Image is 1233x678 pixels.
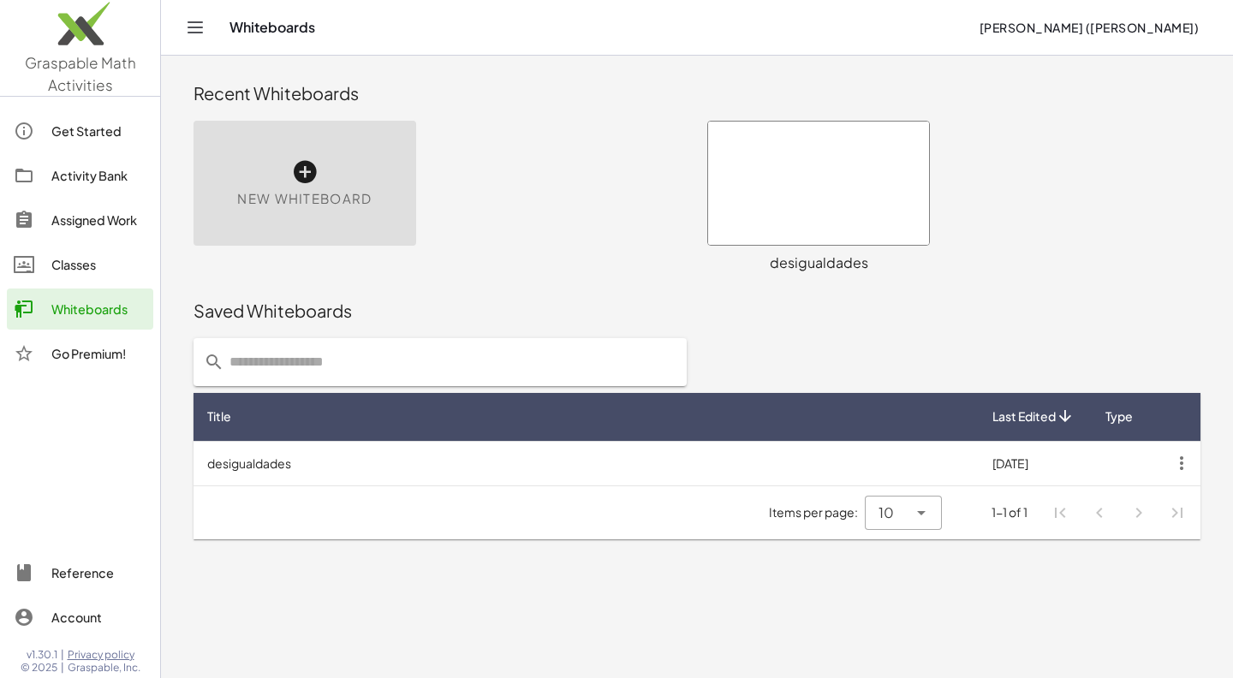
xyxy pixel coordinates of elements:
[27,648,57,662] span: v1.30.1
[207,407,231,425] span: Title
[7,244,153,285] a: Classes
[237,189,372,209] span: New Whiteboard
[68,648,140,662] a: Privacy policy
[51,299,146,319] div: Whiteboards
[182,14,209,41] button: Toggle navigation
[51,343,146,364] div: Go Premium!
[1041,493,1197,532] nav: Pagination Navigation
[992,407,1056,425] span: Last Edited
[7,155,153,196] a: Activity Bank
[51,254,146,275] div: Classes
[992,503,1027,521] div: 1-1 of 1
[7,199,153,241] a: Assigned Work
[51,210,146,230] div: Assigned Work
[61,648,64,662] span: |
[194,81,1200,105] div: Recent Whiteboards
[879,503,894,523] span: 10
[61,661,64,675] span: |
[7,597,153,638] a: Account
[25,53,136,94] span: Graspable Math Activities
[21,661,57,675] span: © 2025
[204,352,224,372] i: prepended action
[7,552,153,593] a: Reference
[7,110,153,152] a: Get Started
[7,288,153,330] a: Whiteboards
[68,661,140,675] span: Graspable, Inc.
[1105,407,1133,425] span: Type
[965,12,1212,43] button: [PERSON_NAME] ([PERSON_NAME])
[51,562,146,583] div: Reference
[51,121,146,141] div: Get Started
[194,441,979,485] td: desigualdades
[51,165,146,186] div: Activity Bank
[979,441,1089,485] td: [DATE]
[194,299,1200,323] div: Saved Whiteboards
[979,20,1199,35] span: [PERSON_NAME] ([PERSON_NAME])
[707,253,930,273] div: desigualdades
[769,503,865,521] span: Items per page:
[51,607,146,627] div: Account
